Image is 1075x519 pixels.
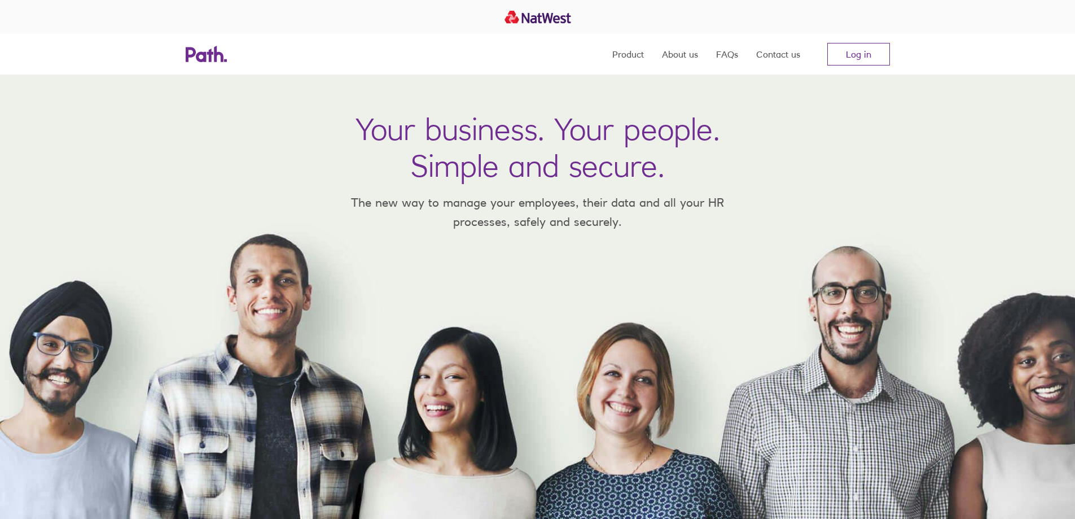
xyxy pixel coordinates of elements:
p: The new way to manage your employees, their data and all your HR processes, safely and securely. [335,193,741,231]
a: Log in [827,43,890,66]
h1: Your business. Your people. Simple and secure. [356,111,720,184]
a: FAQs [716,34,738,75]
a: Contact us [756,34,800,75]
a: About us [662,34,698,75]
a: Product [612,34,644,75]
